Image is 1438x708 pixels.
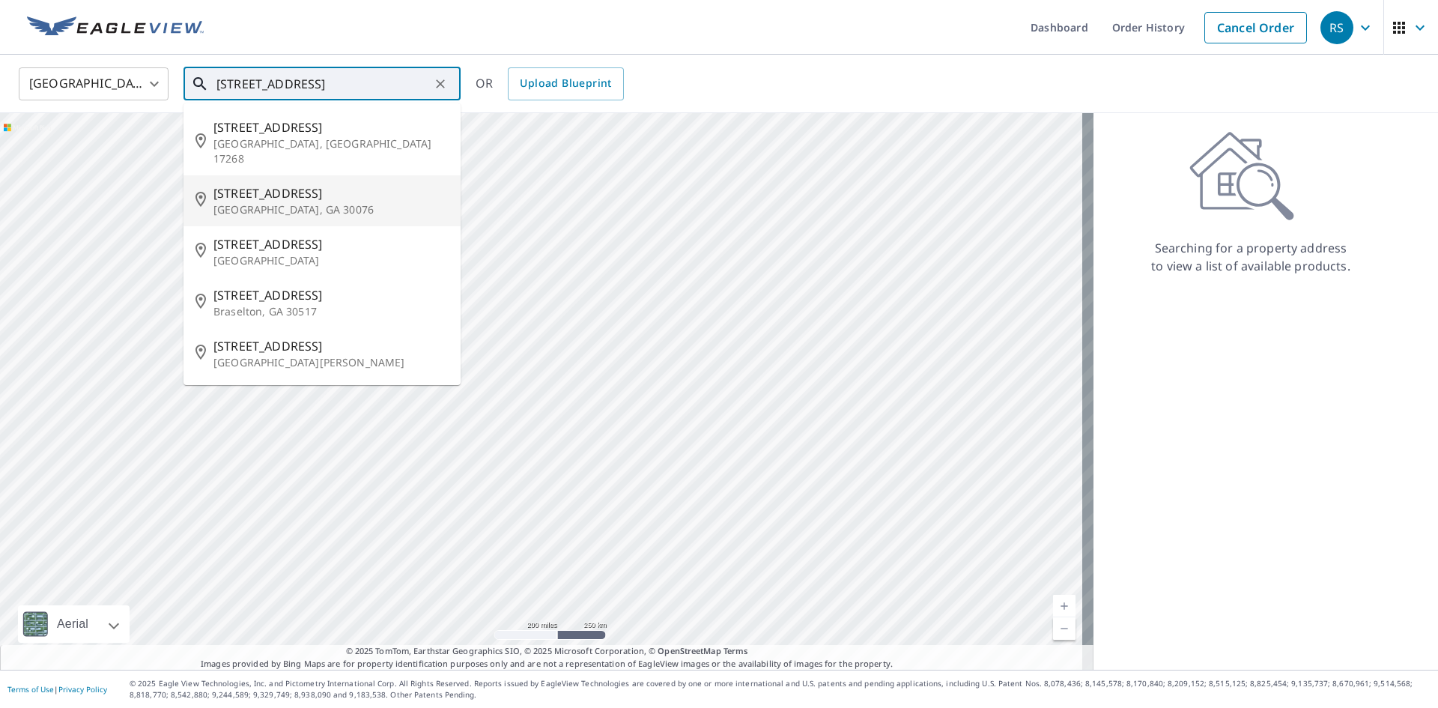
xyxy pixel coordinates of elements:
[213,253,449,268] p: [GEOGRAPHIC_DATA]
[508,67,623,100] a: Upload Blueprint
[213,355,449,370] p: [GEOGRAPHIC_DATA][PERSON_NAME]
[213,337,449,355] span: [STREET_ADDRESS]
[19,63,169,105] div: [GEOGRAPHIC_DATA]
[213,286,449,304] span: [STREET_ADDRESS]
[1320,11,1353,44] div: RS
[213,202,449,217] p: [GEOGRAPHIC_DATA], GA 30076
[213,118,449,136] span: [STREET_ADDRESS]
[476,67,624,100] div: OR
[346,645,748,658] span: © 2025 TomTom, Earthstar Geographics SIO, © 2025 Microsoft Corporation, ©
[1053,617,1076,640] a: Current Level 5, Zoom Out
[216,63,430,105] input: Search by address or latitude-longitude
[18,605,130,643] div: Aerial
[1150,239,1351,275] p: Searching for a property address to view a list of available products.
[213,235,449,253] span: [STREET_ADDRESS]
[1053,595,1076,617] a: Current Level 5, Zoom In
[7,684,54,695] a: Terms of Use
[430,73,451,94] button: Clear
[52,605,93,643] div: Aerial
[27,16,204,39] img: EV Logo
[130,678,1431,701] p: © 2025 Eagle View Technologies, Inc. and Pictometry International Corp. All Rights Reserved. Repo...
[213,136,449,166] p: [GEOGRAPHIC_DATA], [GEOGRAPHIC_DATA] 17268
[658,645,720,656] a: OpenStreetMap
[213,304,449,319] p: Braselton, GA 30517
[520,74,611,93] span: Upload Blueprint
[1204,12,1307,43] a: Cancel Order
[723,645,748,656] a: Terms
[213,184,449,202] span: [STREET_ADDRESS]
[7,685,107,694] p: |
[58,684,107,695] a: Privacy Policy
